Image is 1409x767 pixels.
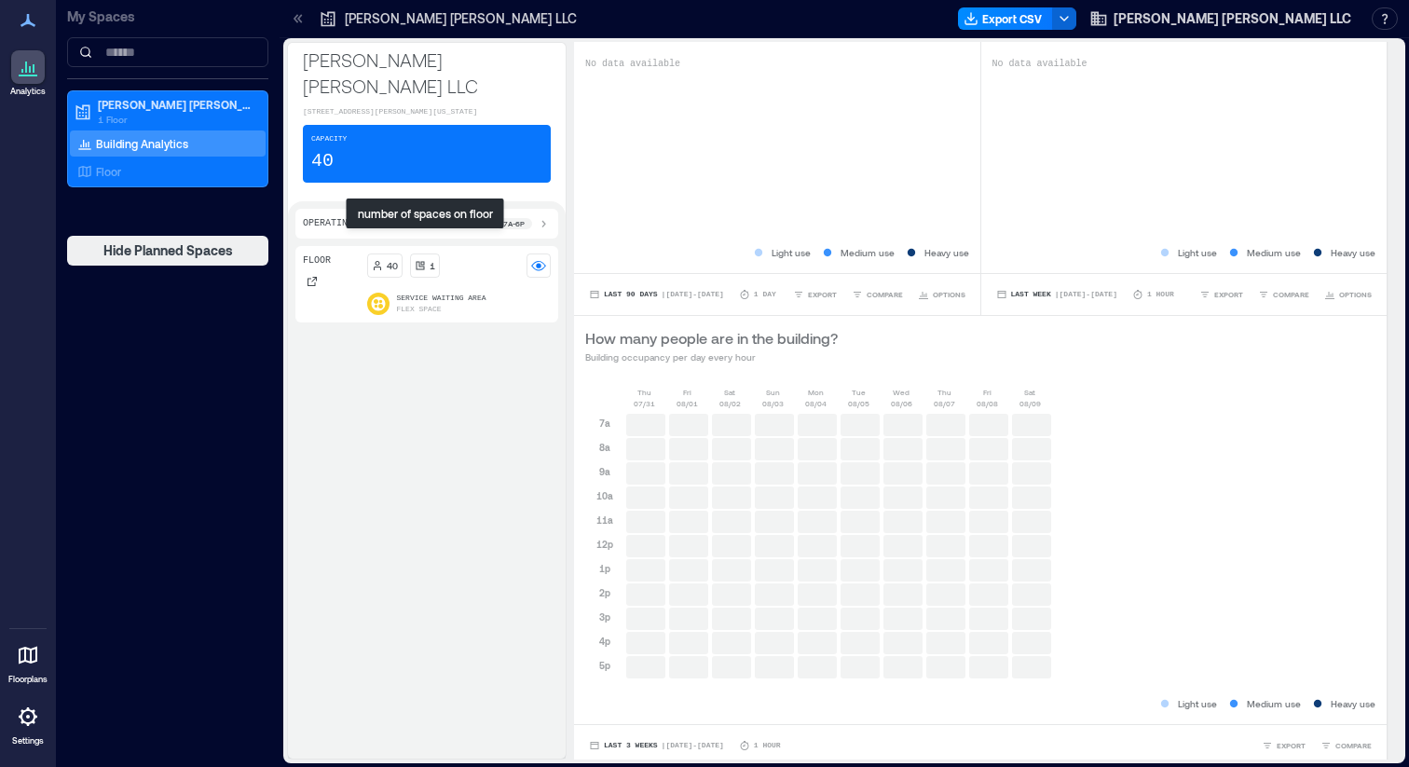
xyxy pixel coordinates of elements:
span: COMPARE [1273,289,1309,300]
p: Capacity [311,133,347,144]
p: Building occupancy per day every hour [585,349,838,364]
p: No data available [992,57,1376,72]
p: Tue [852,387,866,398]
span: EXPORT [1214,289,1243,300]
p: 10a [596,488,613,503]
p: 08/02 [719,398,741,409]
p: 2p [599,585,610,600]
p: [PERSON_NAME] [PERSON_NAME] LLC [345,9,577,28]
a: Settings [6,694,50,752]
p: Sat [724,387,735,398]
p: [PERSON_NAME] [PERSON_NAME] LLC [98,97,254,112]
p: 8a [599,440,610,455]
p: 1 Floor [98,112,254,127]
p: 08/05 [848,398,869,409]
p: 1 Day [754,289,776,300]
a: Analytics [5,45,51,103]
p: [PERSON_NAME] [PERSON_NAME] LLC [303,47,551,99]
p: [STREET_ADDRESS][PERSON_NAME][US_STATE] [303,106,551,117]
p: Fri [683,387,691,398]
p: 1p [599,561,610,576]
p: Light use [1178,696,1217,711]
p: Analytics [10,86,46,97]
p: 08/01 [677,398,698,409]
button: OPTIONS [1320,285,1375,304]
p: Thu [937,387,951,398]
span: EXPORT [808,289,837,300]
button: Last Week |[DATE]-[DATE] [992,285,1121,304]
p: Thu [637,387,651,398]
p: 40 [387,258,398,273]
p: No data available [585,57,969,72]
p: Settings [12,735,44,746]
p: My Spaces [67,7,268,26]
p: 08/04 [805,398,827,409]
span: Hide Planned Spaces [103,241,233,260]
p: Operating Hours [303,216,387,231]
button: COMPARE [848,285,907,304]
span: OPTIONS [933,289,965,300]
p: 40 [311,148,334,174]
p: 08/07 [934,398,955,409]
span: OPTIONS [1339,289,1372,300]
p: 5p [599,658,610,673]
p: Sat [1024,387,1035,398]
p: Floorplans [8,674,48,685]
p: 1 [430,258,435,273]
p: Heavy use [1331,245,1375,260]
p: Light use [772,245,811,260]
p: Service Waiting Area [397,293,486,304]
button: OPTIONS [914,285,969,304]
p: 3p [599,609,610,624]
button: Last 90 Days |[DATE]-[DATE] [585,285,728,304]
button: [PERSON_NAME] [PERSON_NAME] LLC [1084,4,1357,34]
p: 08/03 [762,398,784,409]
button: COMPARE [1254,285,1313,304]
p: Heavy use [924,245,969,260]
p: Floor [303,253,331,268]
p: Building Analytics [96,136,188,151]
span: EXPORT [1277,740,1306,751]
p: 9a [599,464,610,479]
p: 08/06 [891,398,912,409]
span: COMPARE [1335,740,1372,751]
p: 08/08 [977,398,998,409]
button: Hide Planned Spaces [67,236,268,266]
p: Wed [893,387,910,398]
p: Medium use [1247,696,1301,711]
p: 1 Hour [754,740,781,751]
span: COMPARE [867,289,903,300]
p: Medium use [1247,245,1301,260]
p: 7a [599,416,610,431]
p: 08/09 [1019,398,1041,409]
p: Sun [766,387,780,398]
p: 7a - 6p [503,218,525,229]
p: 12p [596,537,613,552]
button: COMPARE [1317,736,1375,755]
span: [PERSON_NAME] [PERSON_NAME] LLC [1114,9,1351,28]
p: Heavy use [1331,696,1375,711]
p: Mon [808,387,824,398]
p: Fri [983,387,992,398]
button: EXPORT [789,285,841,304]
a: Floorplans [3,633,53,691]
button: EXPORT [1258,736,1309,755]
button: EXPORT [1196,285,1247,304]
p: 11a [596,513,613,527]
p: How many people are in the building? [585,327,838,349]
button: Last 3 Weeks |[DATE]-[DATE] [585,736,728,755]
p: Medium use [841,245,895,260]
p: Floor [96,164,121,179]
p: 4p [599,634,610,649]
p: 1 Hour [1147,289,1174,300]
p: Flex Space [397,304,442,315]
p: Light use [1178,245,1217,260]
button: Export CSV [958,7,1053,30]
p: 07/31 [634,398,655,409]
